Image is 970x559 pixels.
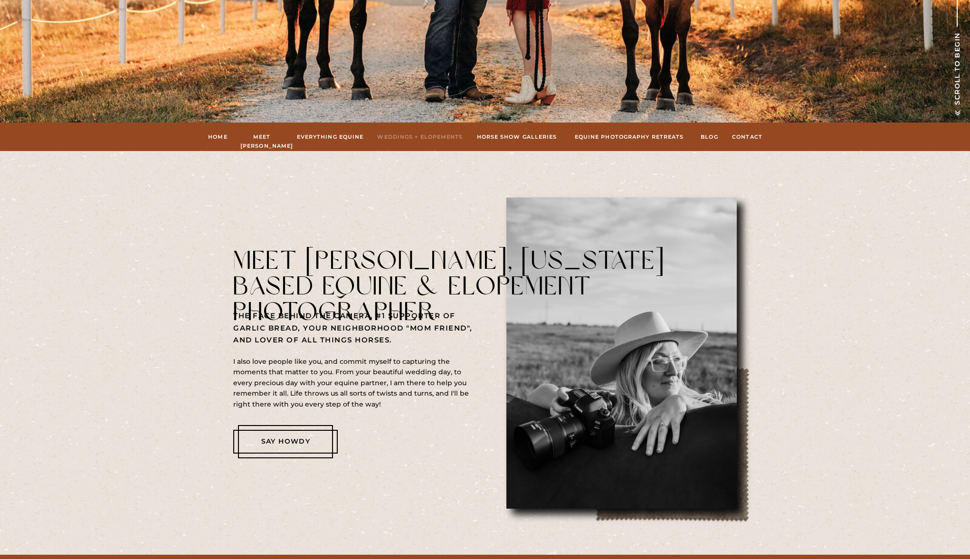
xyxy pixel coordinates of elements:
[700,133,719,141] a: Blog
[233,310,473,346] h3: The face behind the camera, #1 supporter of garlic bread, your neighborhood "mom friend", and lov...
[952,21,963,104] div: Scroll To Begin
[295,133,365,141] a: Everything Equine
[233,248,699,299] h1: Meet [PERSON_NAME], [US_STATE] Based Equine & Elopement Photographer
[571,133,687,141] a: Equine Photography Retreats
[732,133,763,141] a: Contact
[244,436,327,447] a: say howdy
[208,133,228,141] a: Home
[233,356,477,409] p: I also love people like you, and commit myself to capturing the moments that matter to you. From ...
[475,133,559,141] a: hORSE sHOW gALLERIES
[377,133,463,141] a: Weddings + Elopements
[240,133,283,141] a: Meet [PERSON_NAME]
